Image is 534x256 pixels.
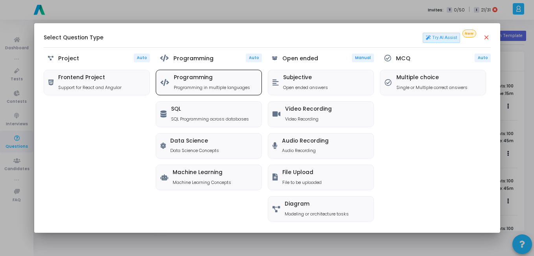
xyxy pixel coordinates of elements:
p: Data Science Concepts [170,147,219,154]
p: Modeling or architecture tasks [285,211,349,217]
h5: Project [58,55,79,62]
p: Programming in multiple languages [174,84,250,91]
h5: Multiple choice [396,74,468,81]
p: Open ended answers [283,84,328,91]
span: Auto [137,55,147,60]
h5: MCQ [396,55,411,62]
p: Support for React and Angular [58,84,122,91]
h5: Programming [173,55,214,62]
h5: Video Recording [285,106,332,113]
span: Auto [478,55,488,60]
p: Video Recording [285,116,332,122]
h5: Diagram [285,201,349,208]
a: Try AI Assist [423,33,460,43]
span: New [462,30,476,38]
h5: Programming [174,74,250,81]
span: Manual [355,55,371,60]
p: Single or Multiple correct answers [396,84,468,91]
h5: SQL [171,106,249,113]
h5: Frontend Project [58,74,122,81]
h5: Open ended [282,55,318,62]
h5: Select Question Type [44,35,103,41]
p: Machine Learning Concepts [173,179,231,186]
p: SQL Programming across databases [171,116,249,122]
h5: Subjective [283,74,328,81]
p: File to be uploaded [282,179,322,186]
mat-icon: close [483,34,491,42]
h5: File Upload [282,169,322,176]
span: Auto [249,55,259,60]
p: Audio Recording [282,147,329,154]
h5: Audio Recording [282,138,329,145]
h5: Machine Learning [173,169,231,176]
h5: Data Science [170,138,219,145]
